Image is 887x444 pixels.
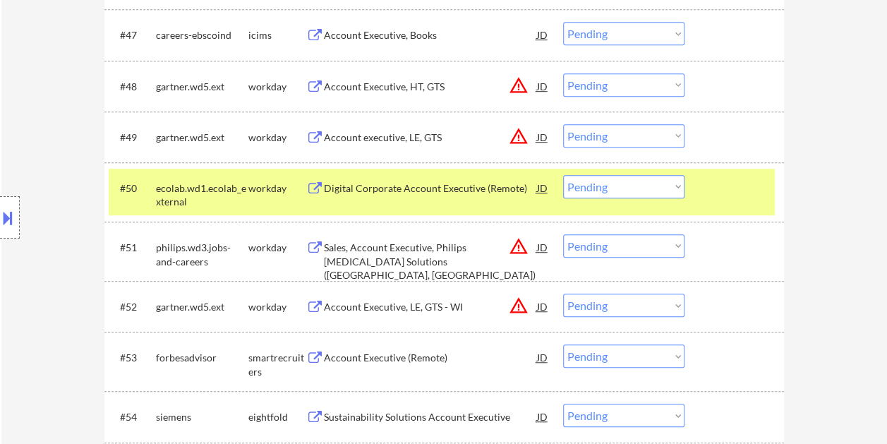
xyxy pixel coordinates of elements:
div: Digital Corporate Account Executive (Remote) [324,181,537,196]
div: JD [536,234,550,260]
div: Account executive, LE, GTS [324,131,537,145]
div: Account Executive, Books [324,28,537,42]
div: gartner.wd5.ext [156,80,248,94]
div: JD [536,73,550,99]
div: JD [536,175,550,200]
div: JD [536,124,550,150]
div: #53 [120,351,145,365]
div: careers-ebscoind [156,28,248,42]
div: workday [248,241,306,255]
div: JD [536,22,550,47]
div: Account Executive, HT, GTS [324,80,537,94]
div: workday [248,80,306,94]
div: JD [536,404,550,429]
div: smartrecruiters [248,351,306,378]
div: #47 [120,28,145,42]
div: Sustainability Solutions Account Executive [324,410,537,424]
div: workday [248,300,306,314]
div: Account Executive (Remote) [324,351,537,365]
button: warning_amber [509,236,529,256]
div: siemens [156,410,248,424]
div: #48 [120,80,145,94]
button: warning_amber [509,126,529,146]
div: icims [248,28,306,42]
div: Sales, Account Executive, Philips [MEDICAL_DATA] Solutions ([GEOGRAPHIC_DATA], [GEOGRAPHIC_DATA]) [324,241,537,282]
div: #54 [120,410,145,424]
div: JD [536,294,550,319]
div: Account Executive, LE, GTS - WI [324,300,537,314]
div: workday [248,181,306,196]
div: JD [536,344,550,370]
div: eightfold [248,410,306,424]
div: forbesadvisor [156,351,248,365]
div: workday [248,131,306,145]
button: warning_amber [509,296,529,316]
button: warning_amber [509,76,529,95]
